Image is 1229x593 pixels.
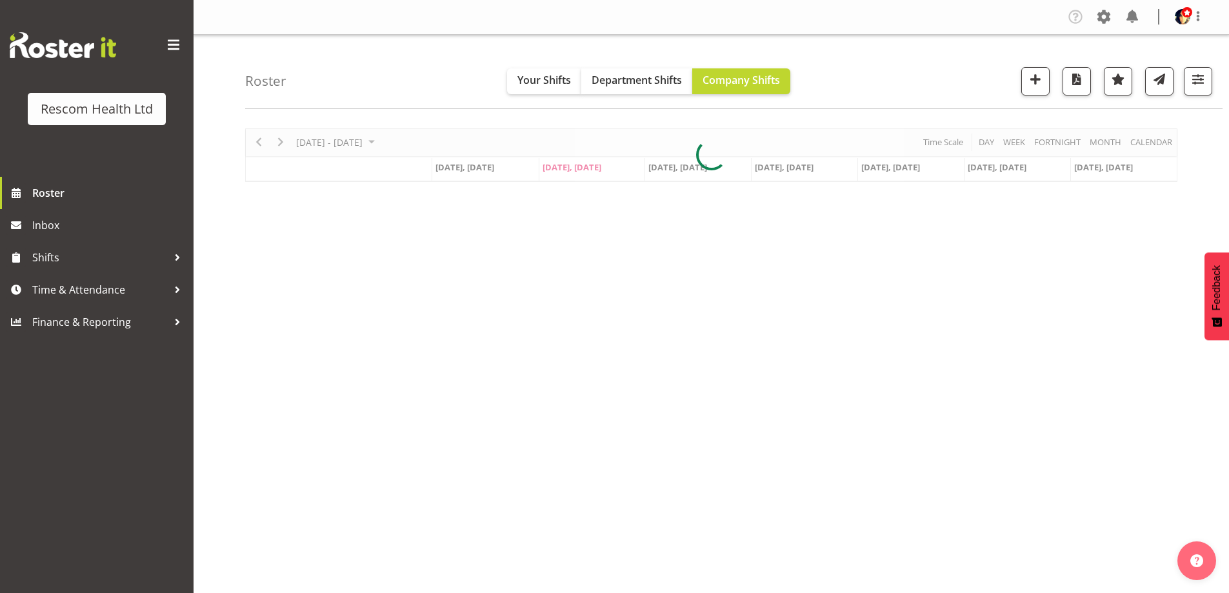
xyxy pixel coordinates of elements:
span: Shifts [32,248,168,267]
span: Inbox [32,216,187,235]
span: Your Shifts [517,73,571,87]
img: lisa-averill4ed0ba207759471a3c7c9c0bc18f64d8.png [1175,9,1190,25]
button: Feedback - Show survey [1204,252,1229,340]
span: Roster [32,183,187,203]
span: Company Shifts [703,73,780,87]
button: Filter Shifts [1184,67,1212,95]
span: Feedback [1211,265,1223,310]
button: Department Shifts [581,68,692,94]
span: Department Shifts [592,73,682,87]
div: Rescom Health Ltd [41,99,153,119]
button: Highlight an important date within the roster. [1104,67,1132,95]
span: Finance & Reporting [32,312,168,332]
button: Download a PDF of the roster according to the set date range. [1063,67,1091,95]
img: Rosterit website logo [10,32,116,58]
span: Time & Attendance [32,280,168,299]
button: Your Shifts [507,68,581,94]
button: Add a new shift [1021,67,1050,95]
button: Company Shifts [692,68,790,94]
h4: Roster [245,74,286,88]
img: help-xxl-2.png [1190,554,1203,567]
button: Send a list of all shifts for the selected filtered period to all rostered employees. [1145,67,1174,95]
